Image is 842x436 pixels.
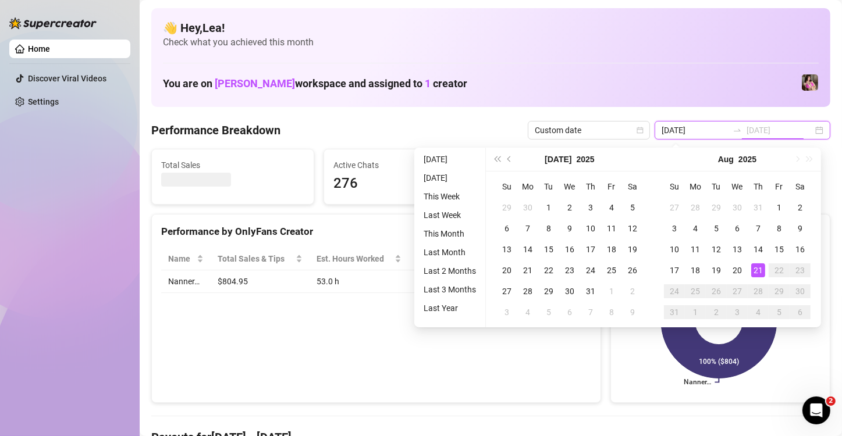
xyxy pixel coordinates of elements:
[727,281,748,302] td: 2025-08-27
[419,283,481,296] li: Last 3 Months
[718,148,734,171] button: Choose a month
[793,242,807,256] div: 16
[559,218,580,239] td: 2025-07-09
[559,281,580,302] td: 2025-07-30
[538,176,559,197] th: Tu
[688,263,702,277] div: 18
[769,197,790,218] td: 2025-08-01
[685,302,706,323] td: 2025-09-01
[491,148,503,171] button: Last year (Control + left)
[215,77,295,90] span: [PERSON_NAME]
[664,260,685,281] td: 2025-08-17
[664,218,685,239] td: 2025-08-03
[748,176,769,197] th: Th
[580,302,601,323] td: 2025-08-07
[626,284,640,298] div: 2
[496,218,517,239] td: 2025-07-06
[517,239,538,260] td: 2025-07-14
[559,176,580,197] th: We
[500,242,514,256] div: 13
[517,218,538,239] td: 2025-07-07
[517,197,538,218] td: 2025-06-30
[667,201,681,215] div: 27
[748,260,769,281] td: 2025-08-21
[772,305,786,319] div: 5
[769,260,790,281] td: 2025-08-22
[605,284,619,298] div: 1
[563,242,577,256] div: 16
[793,263,807,277] div: 23
[496,176,517,197] th: Su
[772,284,786,298] div: 29
[772,201,786,215] div: 1
[163,77,467,90] h1: You are on workspace and assigned to creator
[706,218,727,239] td: 2025-08-05
[790,239,811,260] td: 2025-08-16
[580,176,601,197] th: Th
[211,248,309,270] th: Total Sales & Tips
[500,263,514,277] div: 20
[584,305,598,319] div: 7
[542,221,556,235] div: 8
[605,305,619,319] div: 8
[622,281,643,302] td: 2025-08-02
[419,301,481,315] li: Last Year
[790,197,811,218] td: 2025-08-02
[580,239,601,260] td: 2025-07-17
[769,176,790,197] th: Fr
[517,176,538,197] th: Mo
[584,221,598,235] div: 10
[163,20,819,36] h4: 👋 Hey, Lea !
[521,284,535,298] div: 28
[730,284,744,298] div: 27
[733,126,742,135] span: to
[772,221,786,235] div: 8
[605,201,619,215] div: 4
[151,122,280,138] h4: Performance Breakdown
[790,302,811,323] td: 2025-09-06
[730,305,744,319] div: 3
[748,239,769,260] td: 2025-08-14
[730,242,744,256] div: 13
[790,260,811,281] td: 2025-08-23
[626,263,640,277] div: 26
[622,176,643,197] th: Sa
[685,281,706,302] td: 2025-08-25
[580,218,601,239] td: 2025-07-10
[790,281,811,302] td: 2025-08-30
[500,284,514,298] div: 27
[688,221,702,235] div: 4
[751,284,765,298] div: 28
[706,197,727,218] td: 2025-07-29
[664,302,685,323] td: 2025-08-31
[310,270,408,293] td: 53.0 h
[706,281,727,302] td: 2025-08-26
[161,159,304,171] span: Total Sales
[667,305,681,319] div: 31
[563,221,577,235] div: 9
[559,302,580,323] td: 2025-08-06
[538,281,559,302] td: 2025-07-29
[667,284,681,298] div: 24
[161,224,591,240] div: Performance by OnlyFans Creator
[667,221,681,235] div: 3
[563,305,577,319] div: 6
[605,221,619,235] div: 11
[425,77,431,90] span: 1
[626,201,640,215] div: 5
[769,302,790,323] td: 2025-09-05
[664,176,685,197] th: Su
[542,201,556,215] div: 1
[584,242,598,256] div: 17
[538,197,559,218] td: 2025-07-01
[793,284,807,298] div: 30
[667,242,681,256] div: 10
[727,239,748,260] td: 2025-08-13
[622,197,643,218] td: 2025-07-05
[706,176,727,197] th: Tu
[496,260,517,281] td: 2025-07-20
[559,260,580,281] td: 2025-07-23
[751,201,765,215] div: 31
[538,260,559,281] td: 2025-07-22
[688,284,702,298] div: 25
